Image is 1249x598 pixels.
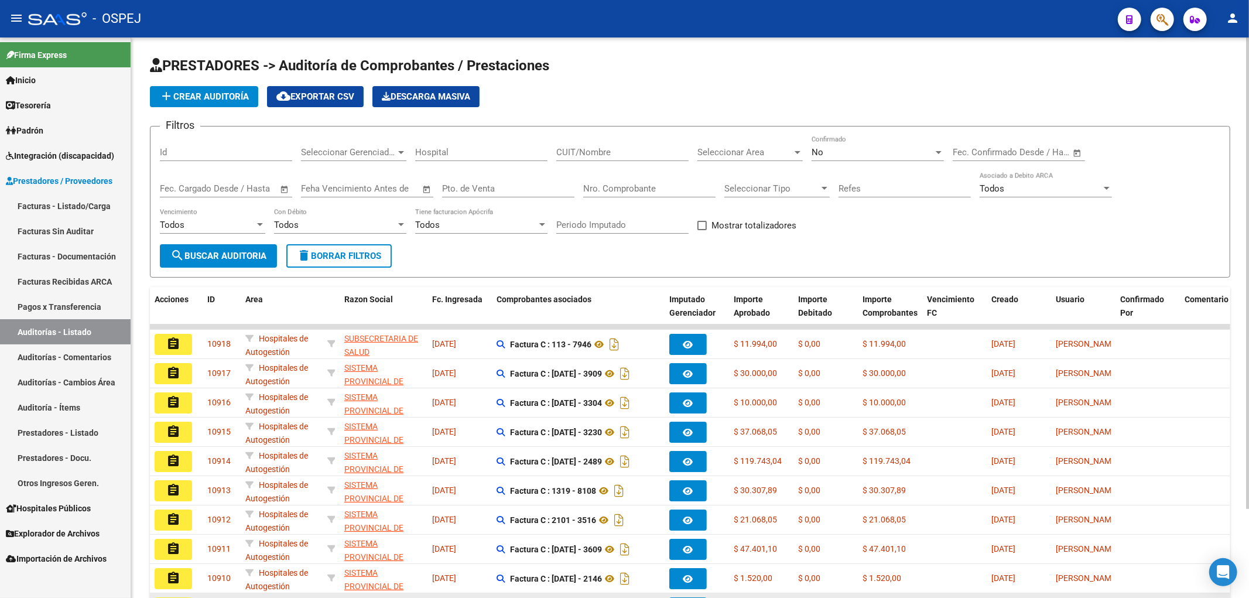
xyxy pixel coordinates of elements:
[160,244,277,268] button: Buscar Auditoria
[155,295,189,304] span: Acciones
[1056,368,1118,378] span: [PERSON_NAME]
[340,287,427,339] datatable-header-cell: Razon Social
[278,183,292,196] button: Open calendar
[150,57,549,74] span: PRESTADORES -> Auditoría de Comprobantes / Prestaciones
[1056,295,1084,304] span: Usuario
[372,86,480,107] button: Descarga Masiva
[1056,427,1118,436] span: [PERSON_NAME]
[953,147,1000,158] input: Fecha inicio
[510,369,602,378] strong: Factura C : [DATE] - 3909
[734,368,777,378] span: $ 30.000,00
[617,364,632,383] i: Descargar documento
[207,456,231,466] span: 10914
[344,508,423,532] div: - 30691822849
[1185,295,1229,304] span: Comentario
[863,486,906,495] span: $ 30.307,89
[6,99,51,112] span: Tesorería
[812,147,823,158] span: No
[420,183,434,196] button: Open calendar
[150,287,203,339] datatable-header-cell: Acciones
[344,539,403,575] span: SISTEMA PROVINCIAL DE SALUD
[245,334,308,357] span: Hospitales de Autogestión
[207,573,231,583] span: 10910
[991,398,1015,407] span: [DATE]
[510,340,591,349] strong: Factura C : 113 - 7946
[207,486,231,495] span: 10913
[432,456,456,466] span: [DATE]
[798,486,820,495] span: $ 0,00
[301,147,396,158] span: Seleccionar Gerenciador
[203,287,241,339] datatable-header-cell: ID
[344,451,403,487] span: SISTEMA PROVINCIAL DE SALUD
[93,6,141,32] span: - OSPEJ
[245,539,308,562] span: Hospitales de Autogestión
[344,391,423,415] div: - 30691822849
[166,366,180,380] mat-icon: assignment
[724,183,819,194] span: Seleccionar Tipo
[798,368,820,378] span: $ 0,00
[497,295,591,304] span: Comprobantes asociados
[863,573,901,583] span: $ 1.520,00
[344,479,423,503] div: - 30691822849
[344,332,423,357] div: - 30675068441
[734,427,777,436] span: $ 37.068,05
[150,86,258,107] button: Crear Auditoría
[432,544,456,553] span: [DATE]
[798,456,820,466] span: $ 0,00
[798,295,832,317] span: Importe Debitado
[711,218,796,233] span: Mostrar totalizadores
[6,149,114,162] span: Integración (discapacidad)
[1209,558,1237,586] div: Open Intercom Messenger
[991,544,1015,553] span: [DATE]
[344,420,423,445] div: - 30691822849
[863,515,906,524] span: $ 21.068,05
[510,515,596,525] strong: Factura C : 2101 - 3516
[207,398,231,407] span: 10916
[207,544,231,553] span: 10911
[432,368,456,378] span: [DATE]
[734,486,777,495] span: $ 30.307,89
[160,183,207,194] input: Fecha inicio
[617,423,632,442] i: Descargar documento
[344,566,423,591] div: - 30691822849
[160,117,200,134] h3: Filtros
[245,422,308,445] span: Hospitales de Autogestión
[432,515,456,524] span: [DATE]
[1056,456,1118,466] span: [PERSON_NAME]
[1120,295,1164,317] span: Confirmado Por
[734,339,777,348] span: $ 11.994,00
[1051,287,1115,339] datatable-header-cell: Usuario
[798,398,820,407] span: $ 0,00
[166,483,180,497] mat-icon: assignment
[344,480,403,517] span: SISTEMA PROVINCIAL DE SALUD
[617,394,632,412] i: Descargar documento
[286,244,392,268] button: Borrar Filtros
[432,427,456,436] span: [DATE]
[207,427,231,436] span: 10915
[734,295,770,317] span: Importe Aprobado
[991,573,1015,583] span: [DATE]
[991,486,1015,495] span: [DATE]
[980,183,1004,194] span: Todos
[432,486,456,495] span: [DATE]
[798,573,820,583] span: $ 0,00
[6,527,100,540] span: Explorador de Archivos
[510,545,602,554] strong: Factura C : [DATE] - 3609
[207,515,231,524] span: 10912
[1056,398,1118,407] span: [PERSON_NAME]
[170,248,184,262] mat-icon: search
[1071,146,1084,160] button: Open calendar
[297,251,381,261] span: Borrar Filtros
[991,427,1015,436] span: [DATE]
[6,49,67,61] span: Firma Express
[863,398,906,407] span: $ 10.000,00
[1226,11,1240,25] mat-icon: person
[245,392,308,415] span: Hospitales de Autogestión
[6,502,91,515] span: Hospitales Públicos
[863,339,906,348] span: $ 11.994,00
[617,569,632,588] i: Descargar documento
[1056,573,1118,583] span: [PERSON_NAME]
[1056,486,1118,495] span: [PERSON_NAME]
[159,91,249,102] span: Crear Auditoría
[863,368,906,378] span: $ 30.000,00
